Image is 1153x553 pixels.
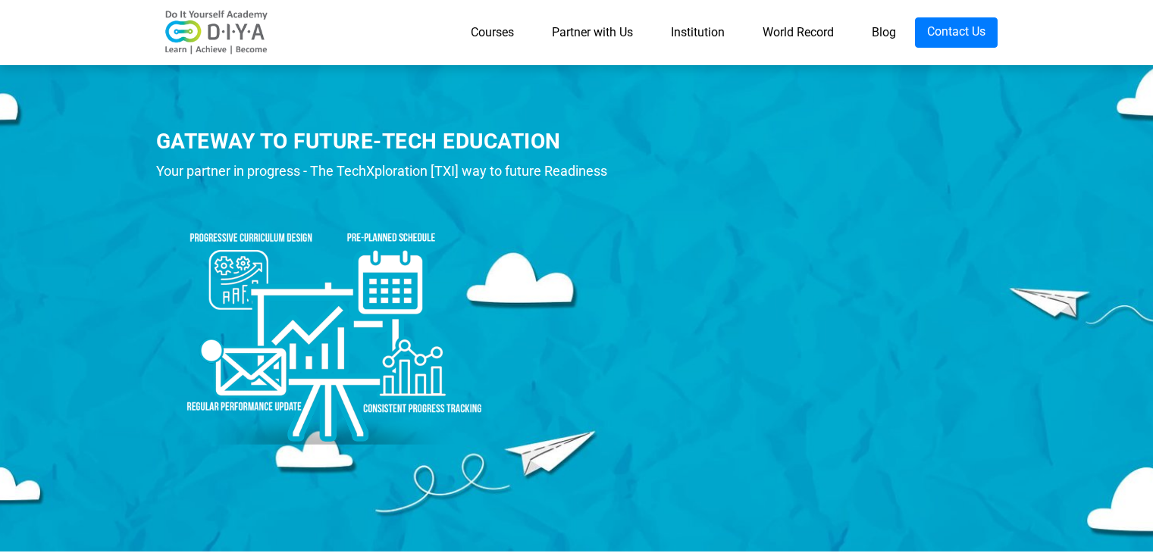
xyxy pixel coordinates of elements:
a: Blog [853,17,915,48]
a: World Record [744,17,853,48]
img: ins-prod1.png [156,190,505,451]
a: Contact Us [915,17,998,48]
div: GATEWAY TO FUTURE-TECH EDUCATION [156,127,638,156]
a: Partner with Us [533,17,652,48]
img: logo-v2.png [156,10,277,55]
a: Institution [652,17,744,48]
div: Your partner in progress - The TechXploration [TXI] way to future Readiness [156,160,638,183]
a: Courses [452,17,533,48]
